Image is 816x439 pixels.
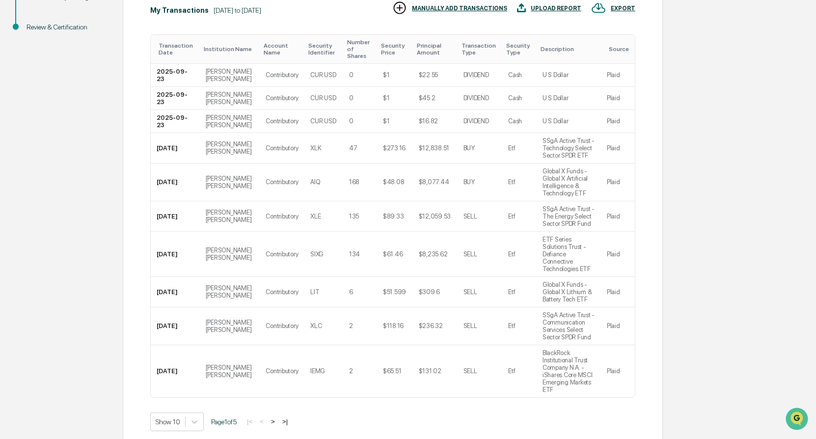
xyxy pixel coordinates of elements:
[150,6,209,14] div: My Transactions
[260,64,304,87] td: Contributory
[349,213,359,220] div: 135
[260,232,304,277] td: Contributory
[383,71,389,79] div: $1
[601,64,635,87] td: Plaid
[591,0,606,15] img: EXPORT
[260,87,304,110] td: Contributory
[151,307,200,345] td: [DATE]
[601,133,635,164] td: Plaid
[508,94,522,102] div: Cash
[310,288,319,296] div: LIT
[159,42,196,56] div: Toggle SortBy
[151,110,200,133] td: 2025-09-23
[167,78,179,90] button: Start new chat
[206,209,254,223] div: [PERSON_NAME] [PERSON_NAME]
[151,64,200,87] td: 2025-09-23
[419,367,441,375] div: $131.02
[33,85,124,93] div: We're available if you need us!
[419,213,451,220] div: $12,059.53
[244,417,255,426] button: |<
[206,284,254,299] div: [PERSON_NAME] [PERSON_NAME]
[543,281,595,303] div: Global X Funds - Global X Lithium & Battery Tech ETF
[601,307,635,345] td: Plaid
[601,87,635,110] td: Plaid
[508,213,515,220] div: Etf
[349,94,354,102] div: 0
[601,110,635,133] td: Plaid
[463,367,477,375] div: SELL
[310,250,324,258] div: SIXG
[310,117,336,125] div: CUR:USD
[260,345,304,397] td: Contributory
[463,94,489,102] div: DIVIDEND
[419,250,448,258] div: $8,235.62
[543,236,595,273] div: ETF Series Solutions Trust - Defiance Connective Technologies ETF
[417,42,454,56] div: Toggle SortBy
[463,71,489,79] div: DIVIDEND
[206,364,254,379] div: [PERSON_NAME] [PERSON_NAME]
[543,349,595,393] div: BlackRock Institutional Trust Company N.A. - iShares Core MSCI Emerging Markets ETF
[531,5,581,12] div: UPLOAD REPORT
[419,117,438,125] div: $16.82
[383,94,389,102] div: $1
[383,250,403,258] div: $61.46
[260,277,304,307] td: Contributory
[257,417,267,426] button: <
[349,288,353,296] div: 6
[517,0,526,15] img: UPLOAD REPORT
[601,277,635,307] td: Plaid
[508,178,515,186] div: Etf
[419,94,435,102] div: $45.2
[383,117,389,125] div: $1
[463,144,475,152] div: BUY
[204,46,256,53] div: Toggle SortBy
[508,117,522,125] div: Cash
[543,94,568,102] div: U S Dollar
[349,117,354,125] div: 0
[279,417,291,426] button: >|
[69,166,119,174] a: Powered byPylon
[98,166,119,174] span: Pylon
[260,110,304,133] td: Contributory
[785,407,811,433] iframe: Open customer support
[462,42,499,56] div: Toggle SortBy
[506,42,533,56] div: Toggle SortBy
[543,117,568,125] div: U S Dollar
[419,322,443,329] div: $236.32
[310,178,320,186] div: AIQ
[412,5,507,12] div: MANUALLY ADD TRANSACTIONS
[27,22,107,32] div: Review & Certification
[349,322,353,329] div: 2
[214,6,261,14] div: [DATE] to [DATE]
[349,367,353,375] div: 2
[463,322,477,329] div: SELL
[508,367,515,375] div: Etf
[419,178,449,186] div: $8,077.44
[206,91,254,106] div: [PERSON_NAME] [PERSON_NAME]
[601,232,635,277] td: Plaid
[151,232,200,277] td: [DATE]
[310,213,321,220] div: XLE
[349,250,360,258] div: 134
[508,144,515,152] div: Etf
[268,417,278,426] button: >
[10,143,18,151] div: 🔎
[508,288,515,296] div: Etf
[383,367,401,375] div: $65.51
[508,322,515,329] div: Etf
[463,117,489,125] div: DIVIDEND
[381,42,409,56] div: Toggle SortBy
[264,42,300,56] div: Toggle SortBy
[463,178,475,186] div: BUY
[419,288,440,296] div: $309.6
[67,120,126,137] a: 🗄️Attestations
[206,114,254,129] div: [PERSON_NAME] [PERSON_NAME]
[10,75,27,93] img: 1746055101610-c473b297-6a78-478c-a979-82029cc54cd1
[151,201,200,232] td: [DATE]
[151,277,200,307] td: [DATE]
[308,42,339,56] div: Toggle SortBy
[151,87,200,110] td: 2025-09-23
[601,345,635,397] td: Plaid
[601,201,635,232] td: Plaid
